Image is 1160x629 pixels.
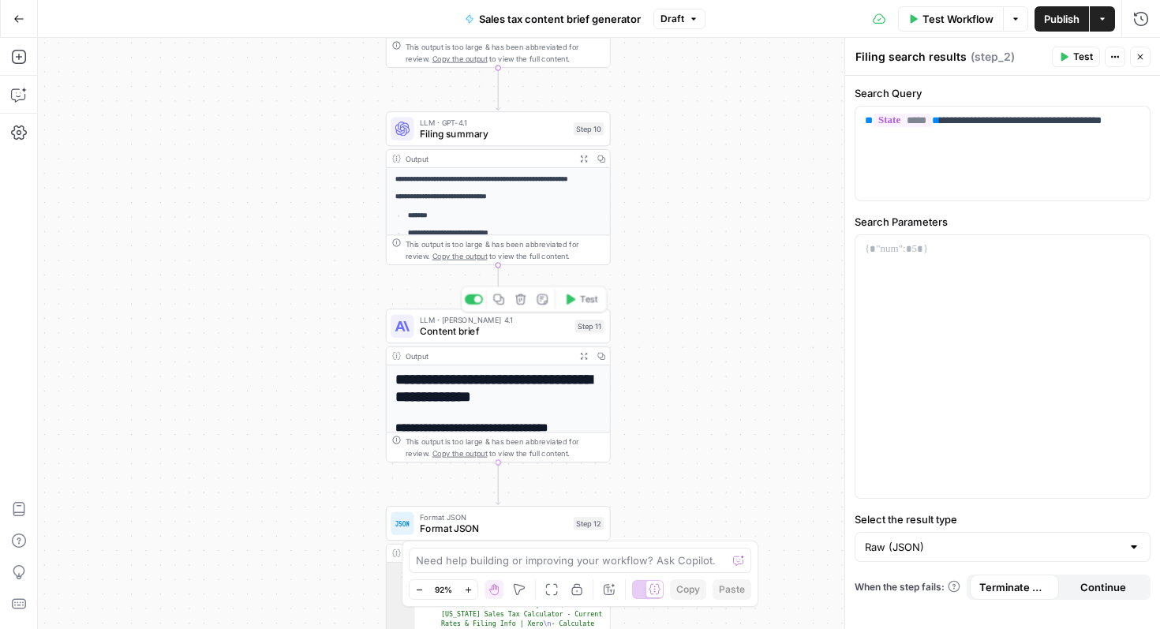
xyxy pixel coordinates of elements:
[1073,50,1093,64] span: Test
[670,579,706,600] button: Copy
[855,49,967,65] textarea: Filing search results
[855,580,960,594] a: When the step fails:
[406,350,571,362] div: Output
[432,252,488,260] span: Copy the output
[387,563,415,572] div: 1
[406,436,604,459] div: This output is too large & has been abbreviated for review. to view the full content.
[979,579,1050,595] span: Terminate Workflow
[676,582,700,597] span: Copy
[496,68,500,110] g: Edge from step_9 to step_10
[855,85,1151,101] label: Search Query
[855,214,1151,230] label: Search Parameters
[1044,11,1080,27] span: Publish
[432,54,488,63] span: Copy the output
[653,9,705,29] button: Draft
[496,462,500,504] g: Edge from step_11 to step_12
[898,6,1003,32] button: Test Workflow
[455,6,650,32] button: Sales tax content brief generator
[435,583,452,596] span: 92%
[558,290,603,309] button: Test
[420,521,567,535] span: Format JSON
[660,12,684,26] span: Draft
[406,238,604,261] div: This output is too large & has been abbreviated for review. to view the full content.
[719,582,745,597] span: Paste
[420,117,567,129] span: LLM · GPT-4.1
[713,579,751,600] button: Paste
[420,314,569,326] span: LLM · [PERSON_NAME] 4.1
[865,539,1121,555] input: Raw (JSON)
[1059,575,1148,600] button: Continue
[420,511,567,523] span: Format JSON
[420,324,569,338] span: Content brief
[1052,47,1100,67] button: Test
[406,41,604,64] div: This output is too large & has been abbreviated for review. to view the full content.
[479,11,641,27] span: Sales tax content brief generator
[922,11,993,27] span: Test Workflow
[406,153,571,165] div: Output
[574,517,604,530] div: Step 12
[1035,6,1089,32] button: Publish
[855,511,1151,527] label: Select the result type
[1080,579,1126,595] span: Continue
[574,122,604,136] div: Step 10
[432,449,488,458] span: Copy the output
[971,49,1015,65] span: ( step_2 )
[580,293,597,306] span: Test
[420,126,567,140] span: Filing summary
[575,320,604,333] div: Step 11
